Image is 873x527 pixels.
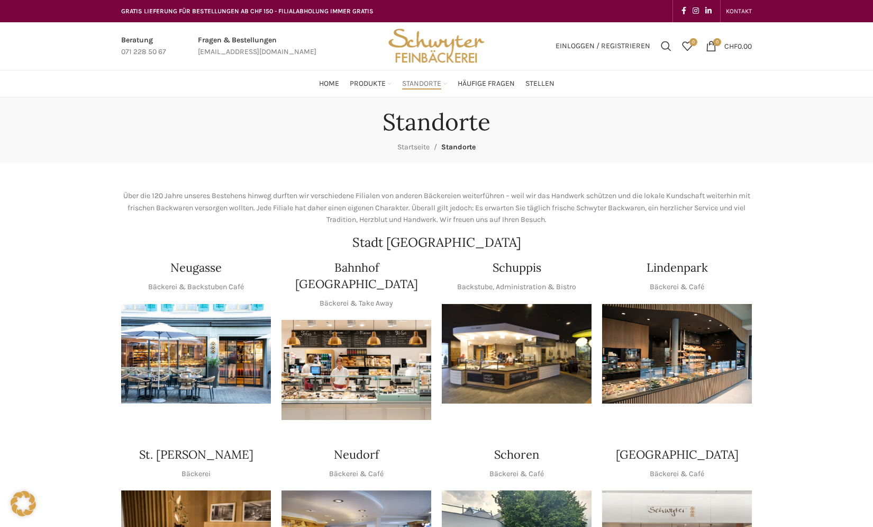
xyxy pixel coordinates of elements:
[198,34,316,58] a: Infobox link
[116,73,757,94] div: Main navigation
[402,73,447,94] a: Standorte
[489,468,544,480] p: Bäckerei & Café
[334,446,379,463] h4: Neudorf
[319,73,339,94] a: Home
[602,304,752,404] div: 1 / 1
[329,468,384,480] p: Bäckerei & Café
[647,260,708,276] h4: Lindenpark
[724,41,752,50] bdi: 0.00
[525,79,554,89] span: Stellen
[602,304,752,404] img: 017-e1571925257345
[656,35,677,57] a: Suchen
[121,304,271,404] div: 1 / 1
[442,304,592,404] div: 1 / 1
[494,446,539,463] h4: Schoren
[493,260,541,276] h4: Schuppis
[724,41,738,50] span: CHF
[689,4,702,19] a: Instagram social link
[442,304,592,404] img: 150130-Schwyter-013
[319,79,339,89] span: Home
[677,35,698,57] a: 0
[121,236,752,249] h2: Stadt [GEOGRAPHIC_DATA]
[650,281,704,293] p: Bäckerei & Café
[281,320,431,420] img: Bahnhof St. Gallen
[677,35,698,57] div: Meine Wunschliste
[458,79,515,89] span: Häufige Fragen
[678,4,689,19] a: Facebook social link
[726,7,752,15] span: KONTAKT
[441,142,476,151] span: Standorte
[281,260,431,292] h4: Bahnhof [GEOGRAPHIC_DATA]
[170,260,222,276] h4: Neugasse
[550,35,656,57] a: Einloggen / Registrieren
[458,73,515,94] a: Häufige Fragen
[702,4,715,19] a: Linkedin social link
[385,22,488,70] img: Bäckerei Schwyter
[701,35,757,57] a: 0 CHF0.00
[689,38,697,46] span: 0
[139,446,253,463] h4: St. [PERSON_NAME]
[713,38,721,46] span: 0
[121,190,752,226] p: Über die 120 Jahre unseres Bestehens hinweg durften wir verschiedene Filialen von anderen Bäckere...
[402,79,441,89] span: Standorte
[121,304,271,404] img: Neugasse
[721,1,757,22] div: Secondary navigation
[457,281,576,293] p: Backstube, Administration & Bistro
[281,320,431,420] div: 1 / 1
[525,73,554,94] a: Stellen
[121,7,374,15] span: GRATIS LIEFERUNG FÜR BESTELLUNGEN AB CHF 150 - FILIALABHOLUNG IMMER GRATIS
[383,108,490,136] h1: Standorte
[350,79,386,89] span: Produkte
[181,468,211,480] p: Bäckerei
[121,34,166,58] a: Infobox link
[350,73,392,94] a: Produkte
[616,446,739,463] h4: [GEOGRAPHIC_DATA]
[556,42,650,50] span: Einloggen / Registrieren
[726,1,752,22] a: KONTAKT
[385,41,488,50] a: Site logo
[320,298,393,309] p: Bäckerei & Take Away
[148,281,244,293] p: Bäckerei & Backstuben Café
[397,142,430,151] a: Startseite
[650,468,704,480] p: Bäckerei & Café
